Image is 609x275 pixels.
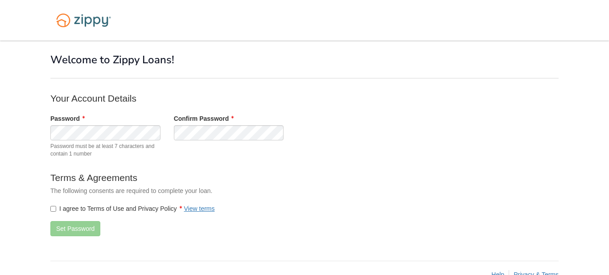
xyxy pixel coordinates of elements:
[174,114,234,123] label: Confirm Password
[174,125,284,140] input: Verify Password
[50,206,56,212] input: I agree to Terms of Use and Privacy PolicyView terms
[50,171,407,184] p: Terms & Agreements
[50,114,85,123] label: Password
[50,143,160,158] span: Password must be at least 7 characters and contain 1 number
[50,186,407,195] p: The following consents are required to complete your loan.
[50,92,407,105] p: Your Account Details
[50,221,100,236] button: Set Password
[184,205,215,212] a: View terms
[50,54,559,66] h1: Welcome to Zippy Loans!
[50,204,215,213] label: I agree to Terms of Use and Privacy Policy
[50,9,117,32] img: Logo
